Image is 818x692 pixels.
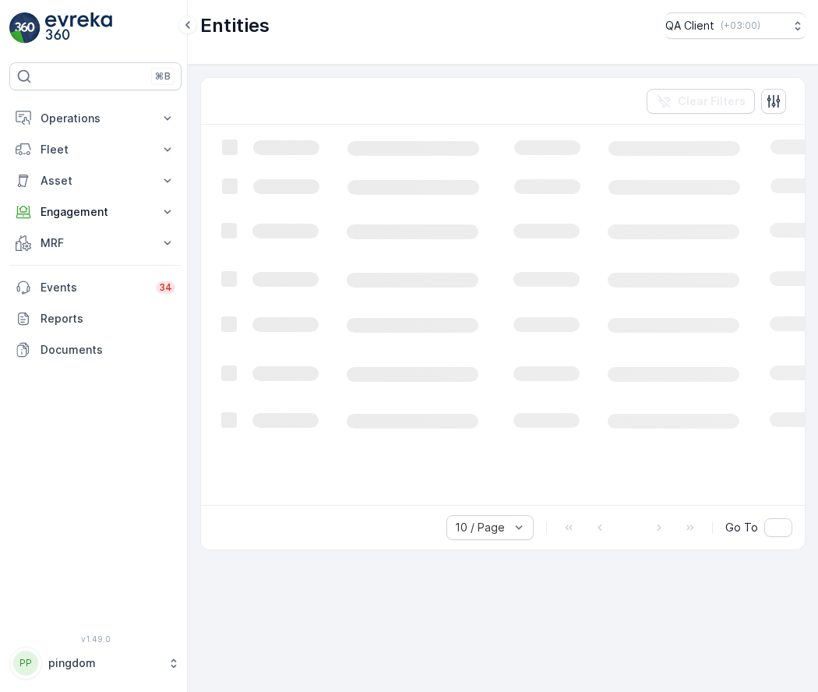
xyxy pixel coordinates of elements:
button: Asset [9,165,182,196]
p: 34 [159,281,172,294]
p: Fleet [41,142,150,157]
button: Clear Filters [647,89,755,114]
p: Documents [41,342,175,358]
span: v 1.49.0 [9,634,182,644]
p: Entities [200,13,270,38]
p: Events [41,280,146,295]
a: Reports [9,303,182,334]
p: pingdom [48,655,160,671]
p: QA Client [665,18,714,34]
p: ( +03:00 ) [721,19,760,32]
button: MRF [9,228,182,259]
button: PPpingdom [9,647,182,680]
p: Operations [41,111,150,126]
button: QA Client(+03:00) [665,12,806,39]
a: Events34 [9,272,182,303]
a: Documents [9,334,182,365]
p: Clear Filters [678,94,746,109]
p: ⌘B [155,70,171,83]
button: Engagement [9,196,182,228]
button: Fleet [9,134,182,165]
p: Asset [41,173,150,189]
img: logo_light-DOdMpM7g.png [45,12,112,44]
p: Reports [41,311,175,327]
img: logo [9,12,41,44]
p: MRF [41,235,150,251]
p: Engagement [41,204,150,220]
button: Operations [9,103,182,134]
span: Go To [725,520,758,535]
div: PP [13,651,38,676]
